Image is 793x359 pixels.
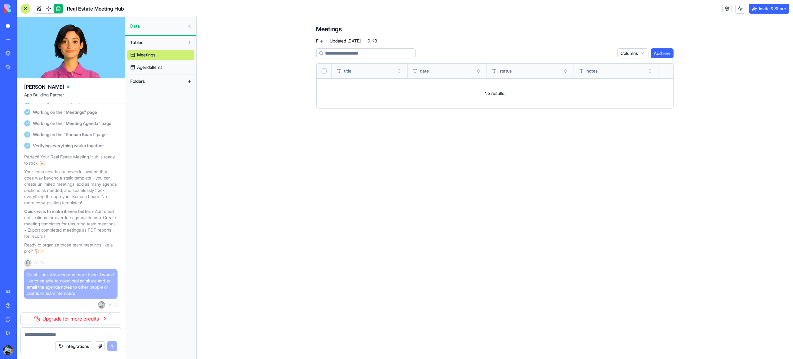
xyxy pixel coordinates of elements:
[127,38,185,47] button: Tables
[98,301,105,309] img: ACg8ocJNHXTW_YLYpUavmfs3syqsdHTtPnhfTho5TN6JEWypo_6Vv8rXJA=s96-c
[330,38,361,44] span: Updated [DATE]
[24,242,118,254] p: Ready to organize those team meetings like a pro? 🏠✨
[24,209,91,214] strong: Quick wins to make it even better:
[647,68,653,74] button: Toggle sort
[130,39,143,46] span: Tables
[344,68,352,74] span: title
[322,69,327,73] button: Select all
[563,68,569,74] button: Toggle sort
[363,36,365,46] span: ·
[130,78,145,84] span: Folders
[137,52,155,58] span: Meetings
[749,4,789,14] button: Invite & Share
[33,131,107,138] span: Working on the "Kanban Board" page
[24,259,32,267] img: Ella_00000_wcx2te.png
[24,92,118,103] span: App Building Partner
[368,38,377,44] span: 0 KB
[316,25,342,33] h4: Meetings
[127,62,194,72] a: AgendaItems
[20,312,121,325] a: Upgrade for more credits
[326,36,327,46] span: ·
[396,68,402,74] button: Toggle sort
[617,48,648,58] button: Columns
[33,143,104,149] span: Verifying everything works together
[130,23,185,29] span: Data
[137,64,163,70] span: AgendaItems
[127,76,185,86] button: Folders
[27,272,115,296] span: Great I look Amazing one more thing. I would like to be able to download an share and or email th...
[475,68,482,74] button: Toggle sort
[34,260,44,265] span: 23:26
[499,68,512,74] span: status
[586,68,598,74] span: notes
[316,38,323,44] span: File
[420,68,429,74] span: date
[24,208,118,239] p: • Add email notifications for overdue agenda items • Create meeting templates for recurring team ...
[4,4,43,13] img: logo
[24,83,64,91] span: [PERSON_NAME]
[127,50,194,60] a: Meetings
[55,341,92,351] button: Integrations
[317,78,673,108] td: No results.
[3,345,13,355] img: ACg8ocJNHXTW_YLYpUavmfs3syqsdHTtPnhfTho5TN6JEWypo_6Vv8rXJA=s96-c
[108,303,118,308] span: 09:23
[24,169,118,206] p: Your team now has a powerful system that goes way beyond a static template - you can create unlim...
[67,5,124,12] span: Real Estate Meeting Hub
[651,48,674,58] button: Add row
[24,154,118,166] p: Perfect! Your Real Estate Meeting Hub is ready to rock! 🎉
[33,120,111,126] span: Working on the "Meeting Agenda" page
[33,109,97,115] span: Working on the "Meetings" page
